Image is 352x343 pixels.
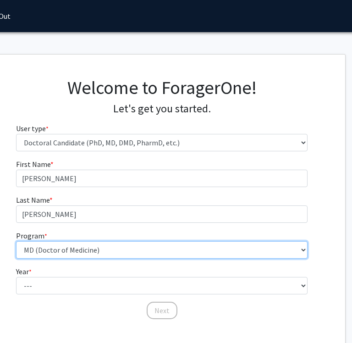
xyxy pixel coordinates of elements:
[16,230,47,241] label: Program
[147,302,177,319] button: Next
[7,302,39,336] iframe: Chat
[16,160,50,169] span: First Name
[16,195,49,205] span: Last Name
[16,77,308,99] h1: Welcome to ForagerOne!
[16,102,308,116] h4: Let's get you started.
[16,266,32,277] label: Year
[16,123,49,134] label: User type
